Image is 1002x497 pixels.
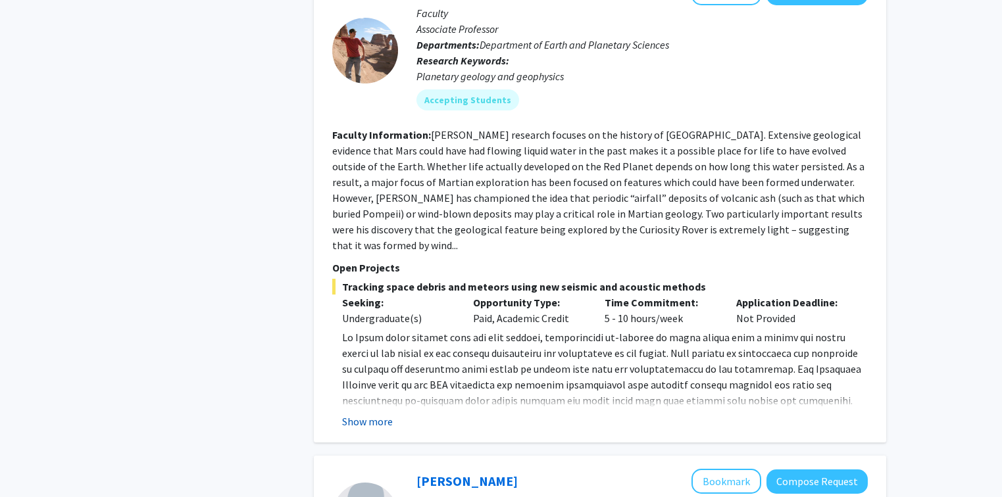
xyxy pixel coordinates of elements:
[332,128,431,141] b: Faculty Information:
[691,469,761,494] button: Add Victoria Paone to Bookmarks
[473,295,585,310] p: Opportunity Type:
[480,38,669,51] span: Department of Earth and Planetary Sciences
[766,469,868,494] button: Compose Request to Victoria Paone
[332,128,864,252] fg-read-more: [PERSON_NAME] research focuses on the history of [GEOGRAPHIC_DATA]. Extensive geological evidence...
[332,260,868,275] p: Open Projects
[605,295,716,310] p: Time Commitment:
[342,310,454,326] div: Undergraduate(s)
[416,38,480,51] b: Departments:
[416,54,509,67] b: Research Keywords:
[416,21,868,37] p: Associate Professor
[342,295,454,310] p: Seeking:
[726,295,858,326] div: Not Provided
[332,279,868,295] span: Tracking space debris and meteors using new seismic and acoustic methods
[416,473,518,489] a: [PERSON_NAME]
[595,295,726,326] div: 5 - 10 hours/week
[736,295,848,310] p: Application Deadline:
[416,5,868,21] p: Faculty
[463,295,595,326] div: Paid, Academic Credit
[342,414,393,429] button: Show more
[10,438,56,487] iframe: Chat
[416,89,519,110] mat-chip: Accepting Students
[416,68,868,84] div: Planetary geology and geophysics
